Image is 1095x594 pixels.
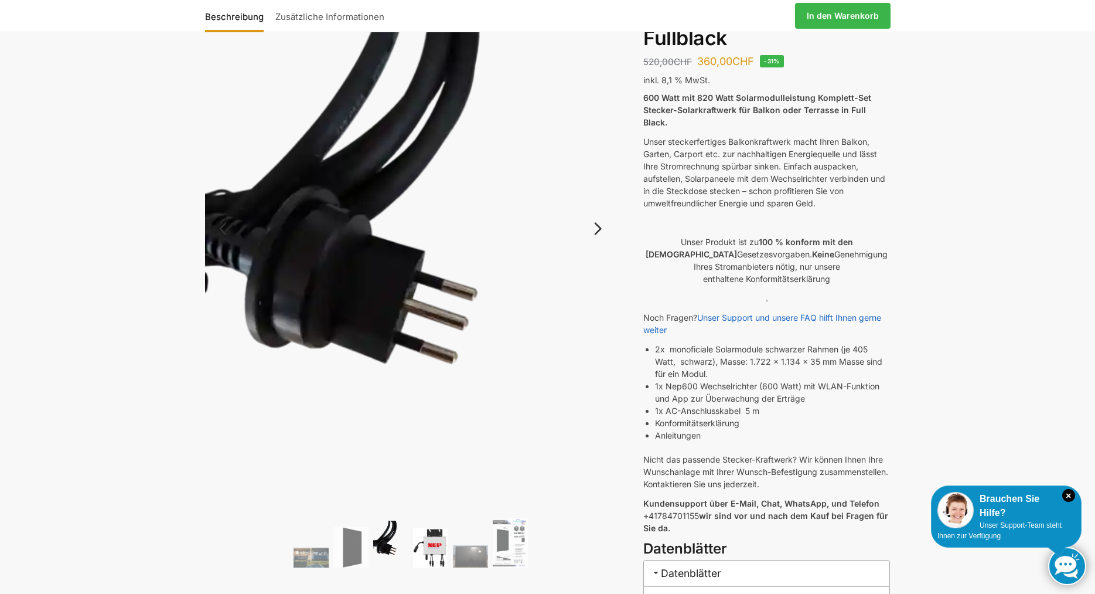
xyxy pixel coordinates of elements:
[643,292,890,304] p: .
[655,343,890,380] li: 2x monoficiale Solarmodule schwarzer Rahmen (je 405 Watt, schwarz), Masse: 1.722 x 1.134 x 35 mm ...
[643,311,890,336] p: Noch Fragen?
[937,492,974,528] img: Customer service
[643,313,881,335] a: Unser Support und unsere FAQ hilft Ihnen gerne weiter
[1062,489,1075,502] i: Schließen
[655,405,890,417] li: 1x AC-Anschlusskabel 5 m
[493,518,528,568] img: Balkonkraftwerk 600/810 Watt Fullblack – Bild 6
[643,236,890,285] p: Unser Produkt ist zu Gesetzesvorgaben. Genehmigung Ihres Stromanbieters nötig, nur unsere enthalt...
[760,55,784,67] span: -31%
[643,498,879,521] strong: Kundensupport über E-Mail, Chat, WhatsApp, und Telefon +
[643,497,890,534] p: 41784701155
[643,56,692,67] bdi: 520,00
[732,55,754,67] span: CHF
[643,511,888,533] strong: wir sind vor und nach dem Kauf bei Fragen für Sie da.
[812,249,834,259] strong: Keine
[294,548,329,567] img: 2 Balkonkraftwerke
[646,237,853,259] strong: 100 % konform mit den [DEMOGRAPHIC_DATA]
[937,492,1075,520] div: Brauchen Sie Hilfe?
[270,2,390,30] a: Zusätzliche Informationen
[674,56,692,67] span: CHF
[373,521,408,568] img: Anschlusskabel-3meter_schweizer-stecker
[697,55,754,67] bdi: 360,00
[643,453,890,490] p: Nicht das passende Stecker-Kraftwerk? Wir können Ihnen Ihre Wunschanlage mit Ihrer Wunsch-Befesti...
[643,93,871,127] strong: 600 Watt mit 820 Watt Solarmodulleistung Komplett-Set Stecker-Solarkraftwerk für Balkon oder Terr...
[655,417,890,429] li: Konformitätserklärung
[643,560,890,586] h3: Datenblätter
[655,429,890,442] li: Anleitungen
[643,75,710,85] span: inkl. 8,1 % MwSt.
[453,545,488,568] img: Balkonkraftwerk 600/810 Watt Fullblack – Bild 5
[643,135,890,209] p: Unser steckerfertiges Balkonkraftwerk macht Ihren Balkon, Garten, Carport etc. zur nachhaltigen E...
[795,3,891,29] a: In den Warenkorb
[205,2,270,30] a: Beschreibung
[643,539,890,559] h3: Datenblätter
[413,528,448,568] img: NEP 800 Drosselbar auf 600 Watt
[333,527,369,568] img: TommaTech Vorderseite
[655,380,890,405] li: 1x Nep600 Wechselrichter (600 Watt) mit WLAN-Funktion und App zur Überwachung der Erträge
[937,521,1062,540] span: Unser Support-Team steht Ihnen zur Verfügung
